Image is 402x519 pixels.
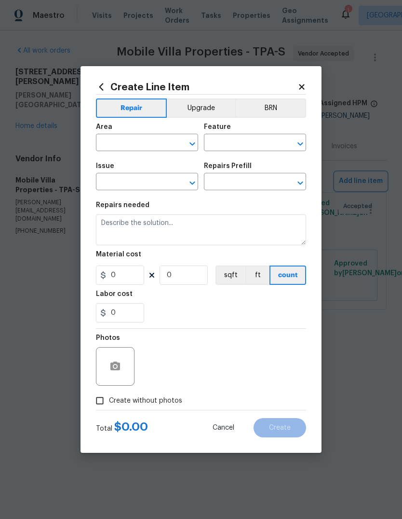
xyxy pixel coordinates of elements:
button: Open [186,176,199,190]
span: Create [269,424,291,432]
button: Repair [96,98,167,118]
h5: Labor cost [96,291,133,297]
button: Open [186,137,199,151]
h5: Feature [204,124,231,130]
button: count [269,266,306,285]
button: Open [294,137,307,151]
span: Cancel [213,424,234,432]
h5: Photos [96,335,120,341]
span: Create without photos [109,396,182,406]
h2: Create Line Item [96,82,297,92]
button: ft [245,266,269,285]
button: Upgrade [167,98,236,118]
h5: Repairs needed [96,202,149,209]
div: Total [96,422,148,434]
h5: Material cost [96,251,141,258]
button: Cancel [197,418,250,437]
span: $ 0.00 [114,421,148,433]
h5: Area [96,124,112,130]
button: BRN [235,98,306,118]
h5: Repairs Prefill [204,163,252,169]
button: sqft [215,266,245,285]
button: Open [294,176,307,190]
h5: Issue [96,163,114,169]
button: Create [254,418,306,437]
